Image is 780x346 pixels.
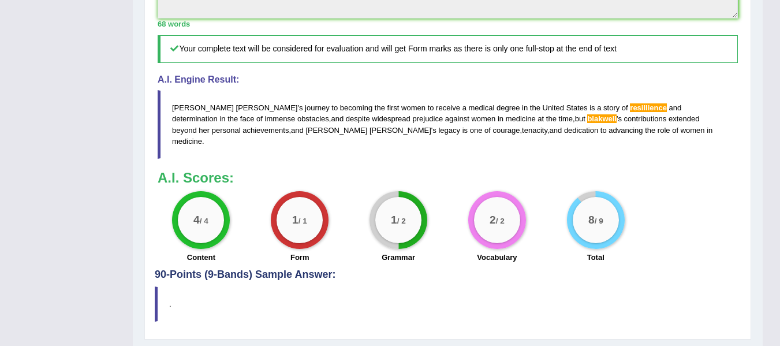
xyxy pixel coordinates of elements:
[550,126,562,135] span: and
[445,114,469,123] span: against
[594,217,603,226] small: / 9
[292,214,298,226] big: 1
[609,126,643,135] span: advancing
[401,103,426,112] span: women
[240,114,255,123] span: face
[600,126,607,135] span: to
[172,137,202,146] span: medicine
[630,103,667,112] span: Possible spelling mistake found. (did you mean: resilience)
[256,114,263,123] span: of
[290,252,309,263] label: Form
[477,252,517,263] label: Vocabulary
[155,287,741,322] blockquote: .
[681,126,705,135] span: women
[669,114,700,123] span: extended
[391,214,397,226] big: 1
[242,126,289,135] span: achievements
[566,103,588,112] span: States
[375,103,385,112] span: the
[492,126,520,135] span: courage
[387,103,400,112] span: first
[589,103,595,112] span: is
[658,126,670,135] span: role
[340,103,372,112] span: becoming
[199,126,210,135] span: her
[522,103,528,112] span: in
[212,126,241,135] span: personal
[559,114,573,123] span: time
[305,103,330,112] span: journey
[297,114,329,123] span: obstacles
[172,114,218,123] span: determination
[412,114,443,123] span: prejudice
[622,103,628,112] span: of
[522,126,547,135] span: tenacity
[462,103,466,112] span: a
[382,252,415,263] label: Grammar
[497,103,520,112] span: degree
[227,114,238,123] span: the
[645,126,655,135] span: the
[305,126,367,135] span: [PERSON_NAME]
[469,103,495,112] span: medical
[432,126,436,135] span: s
[438,126,460,135] span: legacy
[187,252,215,263] label: Content
[346,114,370,123] span: despite
[624,114,667,123] span: contributions
[484,126,491,135] span: of
[428,103,434,112] span: to
[575,114,585,123] span: but
[370,126,431,135] span: [PERSON_NAME]
[193,214,200,226] big: 4
[291,126,304,135] span: and
[707,126,712,135] span: in
[490,214,496,226] big: 2
[564,126,598,135] span: dedication
[588,214,595,226] big: 8
[172,103,234,112] span: [PERSON_NAME]
[372,114,410,123] span: widespread
[397,217,406,226] small: / 2
[543,103,565,112] span: United
[498,114,503,123] span: in
[587,114,617,123] span: Possible spelling mistake found. (did you mean: Blackwell)
[331,103,338,112] span: to
[618,114,622,123] span: s
[462,126,468,135] span: is
[546,114,557,123] span: the
[603,103,619,112] span: story
[298,217,307,226] small: / 1
[299,103,303,112] span: s
[669,103,682,112] span: and
[470,126,483,135] span: one
[587,252,604,263] label: Total
[530,103,540,112] span: the
[200,217,208,226] small: / 4
[331,114,344,123] span: and
[158,35,738,62] h5: Your complete text will be considered for evaluation and will get Form marks as there is only one...
[158,90,738,158] blockquote: ' , , ' , ' , , .
[471,114,495,123] span: women
[158,170,234,185] b: A.I. Scores:
[597,103,601,112] span: a
[672,126,678,135] span: of
[158,18,738,29] div: 68 words
[219,114,225,123] span: in
[236,103,298,112] span: [PERSON_NAME]
[506,114,536,123] span: medicine
[436,103,460,112] span: receive
[158,75,738,85] h4: A.I. Engine Result:
[265,114,296,123] span: immense
[496,217,505,226] small: / 2
[172,126,197,135] span: beyond
[538,114,544,123] span: at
